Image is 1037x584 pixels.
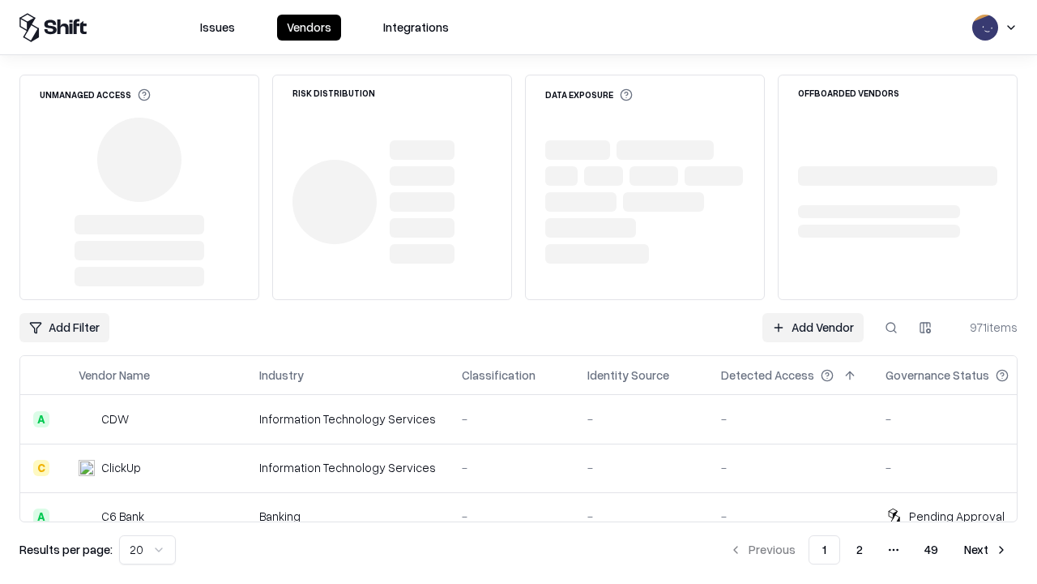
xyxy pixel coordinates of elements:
[909,508,1005,525] div: Pending Approval
[19,541,113,558] p: Results per page:
[843,535,876,565] button: 2
[33,509,49,525] div: A
[259,410,436,427] div: Information Technology Services
[953,319,1018,336] div: 971 items
[954,535,1018,565] button: Next
[886,410,1035,427] div: -
[40,88,151,101] div: Unmanaged Access
[721,367,814,384] div: Detected Access
[545,88,633,101] div: Data Exposure
[721,410,860,427] div: -
[809,535,840,565] button: 1
[33,460,49,476] div: C
[762,313,864,342] a: Add Vendor
[259,508,436,525] div: Banking
[101,459,141,476] div: ClickUp
[798,88,899,97] div: Offboarded Vendors
[79,460,95,476] img: ClickUp
[259,459,436,476] div: Information Technology Services
[79,411,95,427] img: CDW
[721,508,860,525] div: -
[101,508,144,525] div: C6 Bank
[462,367,536,384] div: Classification
[886,367,989,384] div: Governance Status
[886,459,1035,476] div: -
[190,15,245,41] button: Issues
[19,313,109,342] button: Add Filter
[79,509,95,525] img: C6 Bank
[911,535,951,565] button: 49
[587,367,669,384] div: Identity Source
[462,410,561,427] div: -
[373,15,459,41] button: Integrations
[587,410,695,427] div: -
[101,410,129,427] div: CDW
[721,459,860,476] div: -
[292,88,375,97] div: Risk Distribution
[259,367,304,384] div: Industry
[462,459,561,476] div: -
[587,508,695,525] div: -
[79,367,150,384] div: Vendor Name
[587,459,695,476] div: -
[719,535,1018,565] nav: pagination
[462,508,561,525] div: -
[33,411,49,427] div: A
[277,15,341,41] button: Vendors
